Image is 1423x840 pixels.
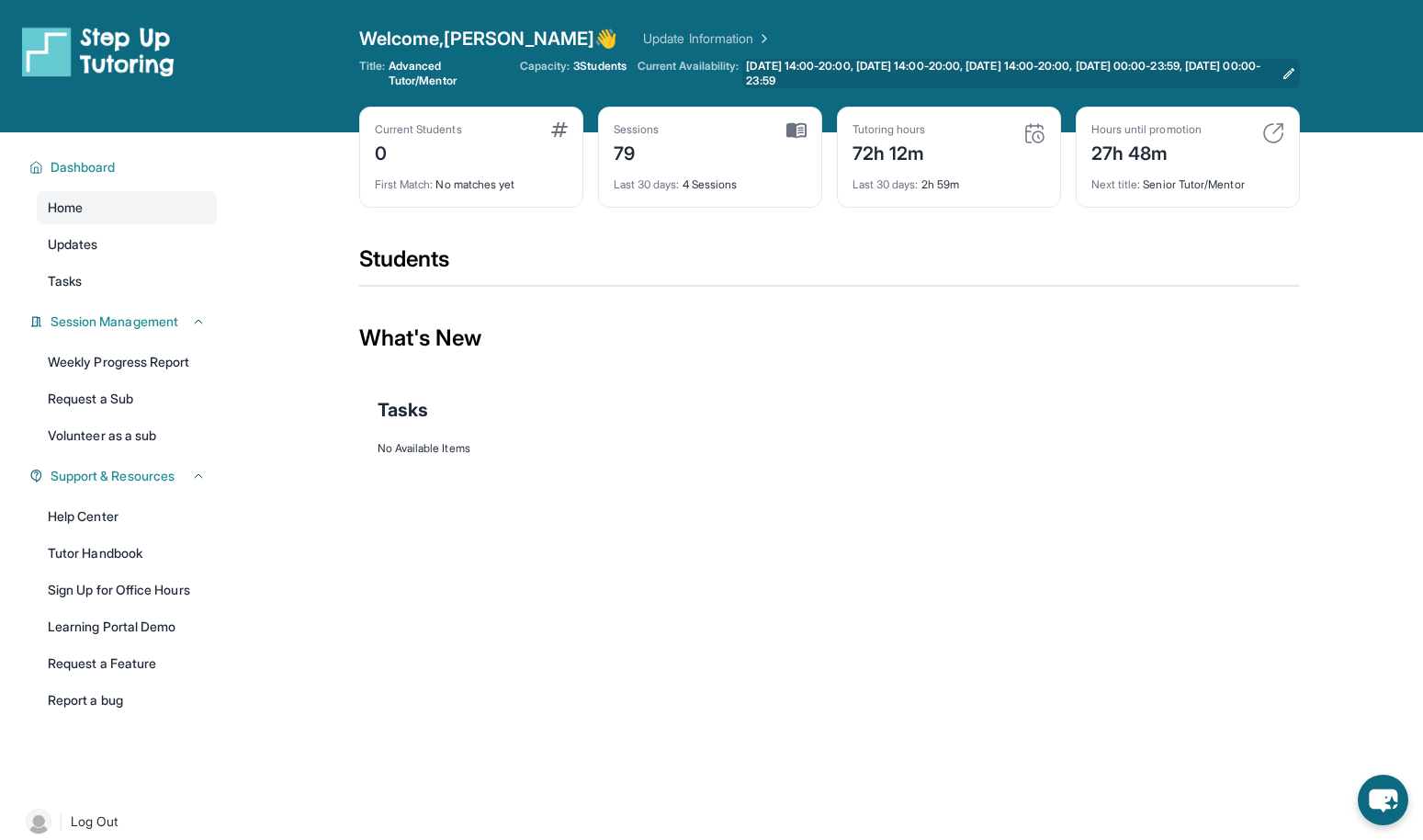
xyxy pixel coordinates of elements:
[389,59,509,88] span: Advanced Tutor/Mentor
[37,684,217,717] a: Report a bug
[37,647,217,680] a: Request a Feature
[22,26,175,77] img: logo
[51,158,116,176] span: Dashboard
[853,166,1045,192] div: 2h 59m
[37,346,217,379] a: Weekly Progress Report
[48,235,98,254] span: Updates
[753,29,772,48] img: Chevron Right
[573,59,627,74] span: 3 Students
[359,244,1300,285] div: Students
[48,272,82,290] span: Tasks
[37,382,217,415] a: Request a Sub
[359,26,618,51] span: Welcome, [PERSON_NAME] 👋
[43,467,206,485] button: Support & Resources
[853,137,926,166] div: 72h 12m
[1358,775,1408,825] button: chat-button
[37,573,217,607] a: Sign Up for Office Hours
[1091,122,1202,137] div: Hours until promotion
[746,59,1273,88] span: [DATE] 14:00-20:00, [DATE] 14:00-20:00, [DATE] 14:00-20:00, [DATE] 00:00-23:59, [DATE] 00:00-23:59
[378,441,1282,456] div: No Available Items
[51,467,175,485] span: Support & Resources
[359,59,385,88] span: Title:
[1091,137,1202,166] div: 27h 48m
[48,199,83,217] span: Home
[37,610,217,643] a: Learning Portal Demo
[1091,177,1141,191] span: Next title :
[43,158,206,176] button: Dashboard
[520,59,570,74] span: Capacity:
[1023,122,1045,144] img: card
[26,809,51,834] img: user-img
[375,166,568,192] div: No matches yet
[614,137,660,166] div: 79
[1262,122,1284,144] img: card
[37,500,217,533] a: Help Center
[614,177,680,191] span: Last 30 days :
[378,397,428,423] span: Tasks
[638,59,739,88] span: Current Availability:
[37,191,217,224] a: Home
[71,812,119,831] span: Log Out
[43,312,206,331] button: Session Management
[37,419,217,452] a: Volunteer as a sub
[1091,166,1284,192] div: Senior Tutor/Mentor
[375,137,462,166] div: 0
[37,228,217,261] a: Updates
[37,537,217,570] a: Tutor Handbook
[551,122,568,137] img: card
[643,29,772,48] a: Update Information
[375,122,462,137] div: Current Students
[853,177,919,191] span: Last 30 days :
[853,122,926,137] div: Tutoring hours
[614,122,660,137] div: Sessions
[375,177,434,191] span: First Match :
[51,312,178,331] span: Session Management
[359,298,1300,379] div: What's New
[37,265,217,298] a: Tasks
[742,59,1299,88] a: [DATE] 14:00-20:00, [DATE] 14:00-20:00, [DATE] 14:00-20:00, [DATE] 00:00-23:59, [DATE] 00:00-23:59
[59,811,63,833] span: |
[614,166,807,192] div: 4 Sessions
[786,122,807,139] img: card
